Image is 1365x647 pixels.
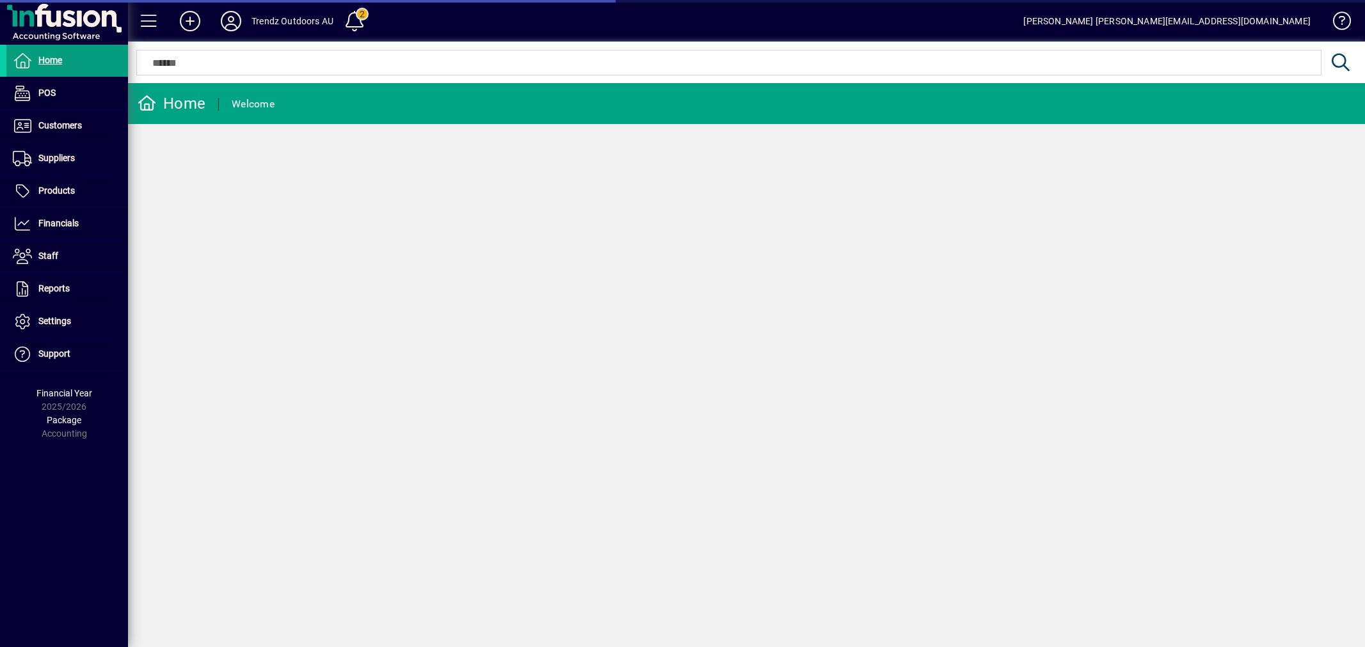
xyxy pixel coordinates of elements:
span: Reports [38,283,70,293]
span: Support [38,348,70,359]
div: Welcome [232,94,275,114]
span: Financial Year [36,388,92,398]
div: Home [138,93,205,114]
a: Settings [6,306,128,338]
span: Products [38,185,75,196]
button: Profile [211,10,251,33]
span: Package [47,415,81,425]
a: Knowledge Base [1323,3,1349,44]
a: Financials [6,208,128,240]
span: Home [38,55,62,65]
div: Trendz Outdoors AU [251,11,333,31]
a: Products [6,175,128,207]
a: Customers [6,110,128,142]
a: Reports [6,273,128,305]
span: Staff [38,251,58,261]
div: [PERSON_NAME] [PERSON_NAME][EMAIL_ADDRESS][DOMAIN_NAME] [1023,11,1311,31]
a: Support [6,338,128,370]
span: Financials [38,218,79,228]
a: POS [6,77,128,109]
a: Staff [6,240,128,272]
span: POS [38,88,56,98]
span: Settings [38,316,71,326]
button: Add [170,10,211,33]
span: Suppliers [38,153,75,163]
a: Suppliers [6,143,128,175]
span: Customers [38,120,82,130]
